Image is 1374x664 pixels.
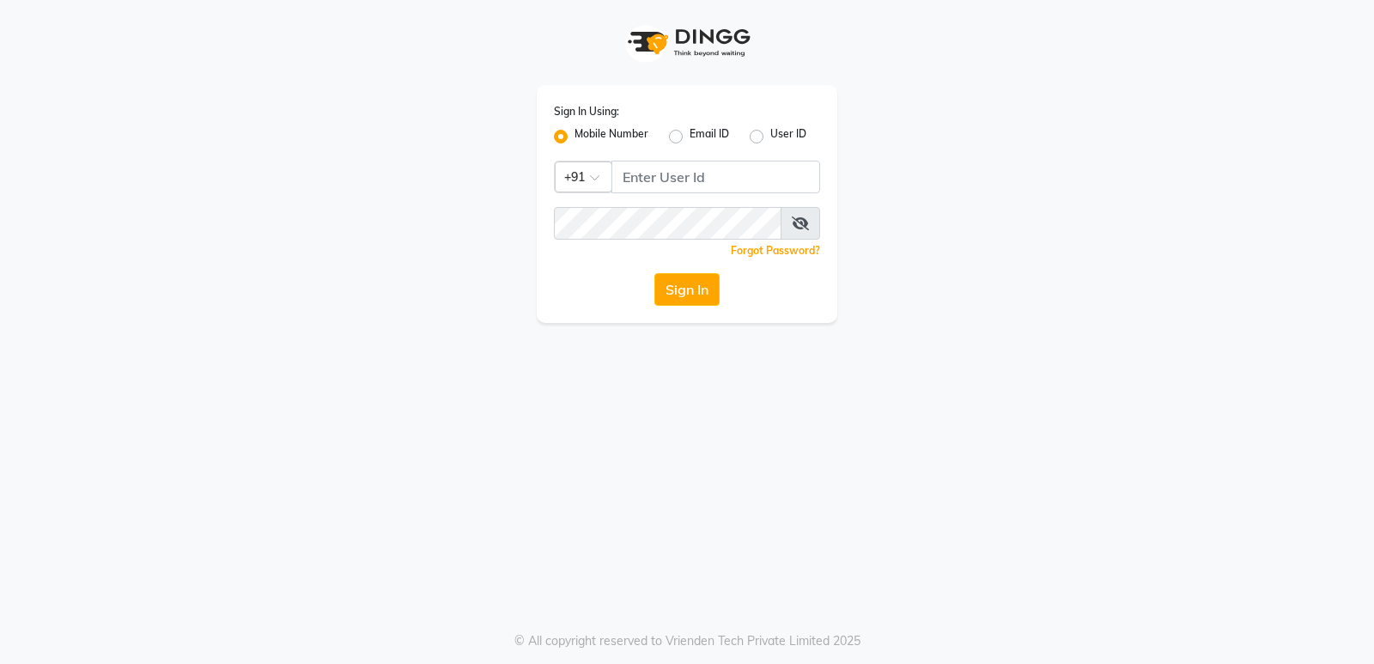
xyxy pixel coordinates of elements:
a: Forgot Password? [731,244,820,257]
button: Sign In [654,273,720,306]
input: Username [611,161,820,193]
img: logo1.svg [618,17,756,68]
label: User ID [770,126,806,147]
input: Username [554,207,781,240]
label: Email ID [690,126,729,147]
label: Sign In Using: [554,104,619,119]
label: Mobile Number [575,126,648,147]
